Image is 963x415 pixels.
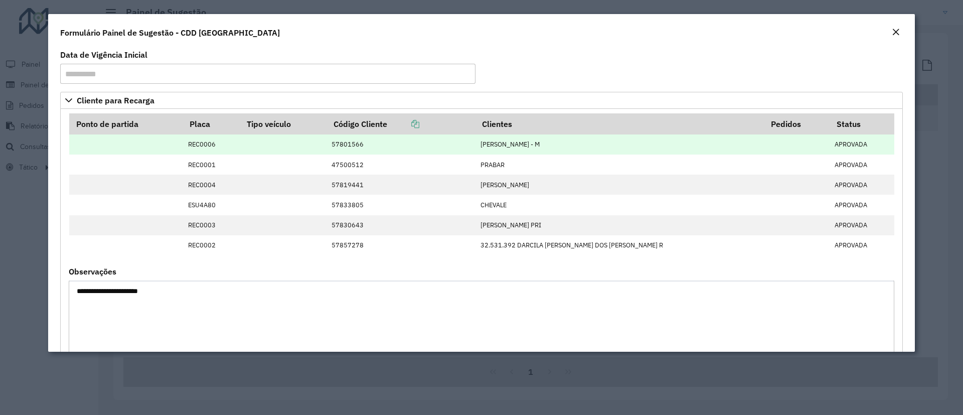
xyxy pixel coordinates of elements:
label: Data de Vigência Inicial [60,49,147,61]
td: 57819441 [327,175,475,195]
td: [PERSON_NAME] - M [475,134,764,155]
span: Cliente para Recarga [77,96,154,104]
td: 57833805 [327,195,475,215]
a: Copiar [387,119,419,129]
td: REC0002 [183,235,240,255]
td: APROVADA [830,175,894,195]
td: APROVADA [830,134,894,155]
th: Status [830,113,894,134]
td: REC0006 [183,134,240,155]
th: Pedidos [764,113,830,134]
td: REC0003 [183,215,240,235]
a: Cliente para Recarga [60,92,903,109]
td: [PERSON_NAME] PRI [475,215,764,235]
td: APROVADA [830,195,894,215]
td: 57801566 [327,134,475,155]
td: APROVADA [830,155,894,175]
td: CHEVALE [475,195,764,215]
td: 47500512 [327,155,475,175]
div: Cliente para Recarga [60,109,903,414]
h4: Formulário Painel de Sugestão - CDD [GEOGRAPHIC_DATA] [60,27,280,39]
td: 32.531.392 DARCILA [PERSON_NAME] DOS [PERSON_NAME] R [475,235,764,255]
label: Observações [69,265,116,278]
td: REC0001 [183,155,240,175]
td: APROVADA [830,235,894,255]
button: Close [889,26,903,39]
th: Tipo veículo [240,113,327,134]
td: 57857278 [327,235,475,255]
td: [PERSON_NAME] [475,175,764,195]
th: Clientes [475,113,764,134]
td: ESU4A80 [183,195,240,215]
em: Fechar [892,28,900,36]
th: Código Cliente [327,113,475,134]
th: Ponto de partida [69,113,183,134]
td: PRABAR [475,155,764,175]
td: REC0004 [183,175,240,195]
td: APROVADA [830,215,894,235]
td: 57830643 [327,215,475,235]
th: Placa [183,113,240,134]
